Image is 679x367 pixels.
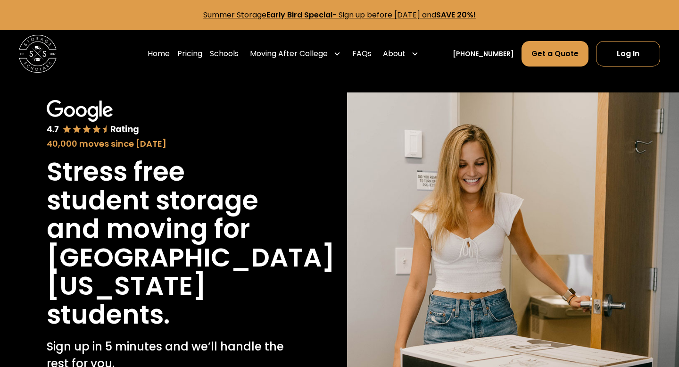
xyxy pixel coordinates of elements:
div: 40,000 moves since [DATE] [47,137,286,150]
a: Get a Quote [522,41,588,67]
a: Summer StorageEarly Bird Special- Sign up before [DATE] andSAVE 20%! [203,9,476,20]
h1: Stress free student storage and moving for [47,158,286,243]
a: Log In [596,41,660,67]
a: Schools [210,41,239,67]
div: About [383,48,406,59]
a: FAQs [352,41,372,67]
a: Home [148,41,170,67]
strong: SAVE 20%! [436,9,476,20]
div: Moving After College [250,48,328,59]
img: Google 4.7 star rating [47,100,139,135]
img: Storage Scholars main logo [19,35,57,73]
h1: [GEOGRAPHIC_DATA][US_STATE] [47,243,335,300]
strong: Early Bird Special [266,9,332,20]
div: About [379,41,422,67]
a: Pricing [177,41,202,67]
div: Moving After College [246,41,345,67]
h1: students. [47,300,170,329]
a: home [19,35,57,73]
a: [PHONE_NUMBER] [453,49,514,59]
